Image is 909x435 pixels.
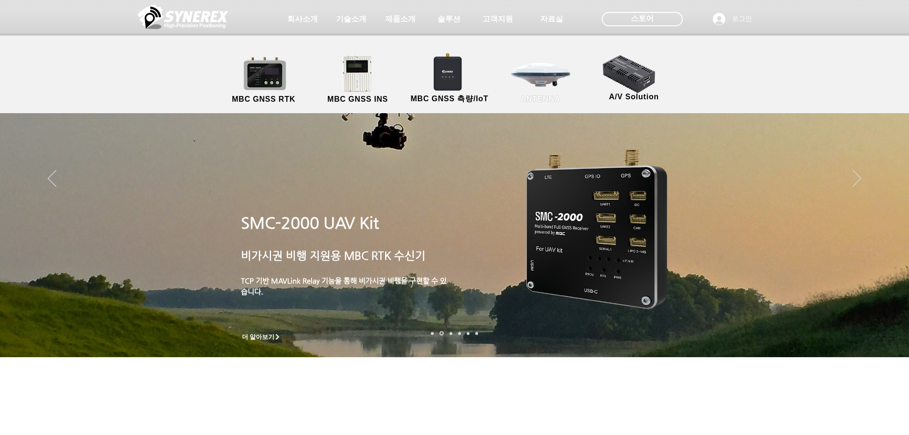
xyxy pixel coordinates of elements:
[474,10,522,29] a: 고객지원
[706,10,759,28] button: 로그인
[279,10,326,29] a: 회사소개
[424,47,473,96] img: SynRTK__.png
[438,14,460,24] span: 솔루션
[482,14,513,24] span: 고객지원
[431,332,434,335] a: 로봇- SMC 2000
[853,170,861,188] button: 다음
[403,55,496,105] a: MBC GNSS 측량/IoT
[385,14,416,24] span: 제품소개
[475,332,478,335] a: 정밀농업
[410,94,488,104] span: MBC GNSS 측량/IoT
[729,14,755,24] span: 로그인
[467,332,470,335] a: 로봇
[376,10,424,29] a: 제품소개
[425,10,473,29] a: 솔루션
[287,14,318,24] span: 회사소개
[330,53,388,95] img: MGI2000_front-removebg-preview (1).png
[232,95,295,104] span: MBC GNSS RTK
[631,13,654,24] span: 스토어
[221,55,307,105] a: MBC GNSS RTK
[439,331,444,336] a: 드론 8 - SMC 2000
[528,10,575,29] a: 자료실
[138,2,229,31] img: 씨너렉스_White_simbol_대지 1.png
[602,12,683,26] div: 스토어
[48,170,56,188] button: 이전
[540,14,563,24] span: 자료실
[315,55,401,105] a: MBC GNSS INS
[336,14,366,24] span: 기술소개
[428,331,481,336] nav: 슬라이드
[591,53,677,103] a: A/V Solution
[609,93,659,101] span: A/V Solution
[799,394,909,435] iframe: Wix Chat
[327,95,388,104] span: MBC GNSS INS
[498,55,584,105] a: ANTENNA
[521,95,561,104] span: ANTENNA
[327,10,375,29] a: 기술소개
[449,332,452,335] a: 측량 IoT
[458,332,461,335] a: 자율주행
